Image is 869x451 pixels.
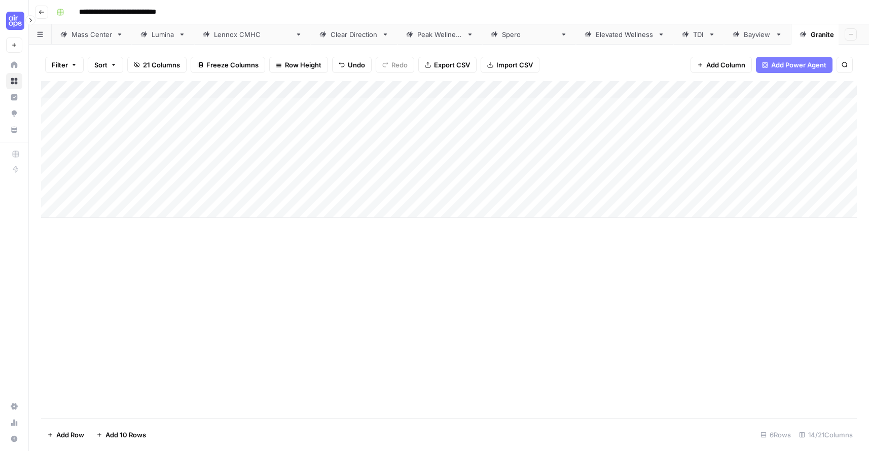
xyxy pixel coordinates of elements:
div: 6 Rows [756,427,795,443]
button: Sort [88,57,123,73]
img: Cohort 4 Logo [6,12,24,30]
span: Sort [94,60,107,70]
a: Lumina [132,24,194,45]
a: [PERSON_NAME] [482,24,576,45]
button: Row Height [269,57,328,73]
div: Elevated Wellness [596,29,654,40]
button: 21 Columns [127,57,187,73]
a: Opportunities [6,105,22,122]
button: Redo [376,57,414,73]
span: Export CSV [434,60,470,70]
a: Elevated Wellness [576,24,673,45]
span: Redo [391,60,408,70]
a: [PERSON_NAME] CMHC [194,24,311,45]
span: Add 10 Rows [105,430,146,440]
span: Row Height [285,60,321,70]
button: Import CSV [481,57,539,73]
a: Insights [6,89,22,105]
div: Clear Direction [331,29,378,40]
button: Workspace: Cohort 4 [6,8,22,33]
div: Peak Wellness [417,29,462,40]
button: Add Column [691,57,752,73]
a: Mass Center [52,24,132,45]
a: Home [6,57,22,73]
span: Freeze Columns [206,60,259,70]
div: Mass Center [71,29,112,40]
button: Add 10 Rows [90,427,152,443]
a: Clear Direction [311,24,397,45]
span: Import CSV [496,60,533,70]
div: [PERSON_NAME] [502,29,556,40]
button: Export CSV [418,57,477,73]
div: [PERSON_NAME] CMHC [214,29,291,40]
a: Granite [791,24,854,45]
a: Settings [6,398,22,415]
div: Lumina [152,29,174,40]
button: Undo [332,57,372,73]
a: Usage [6,415,22,431]
button: Freeze Columns [191,57,265,73]
div: Granite [811,29,834,40]
button: Add Row [41,427,90,443]
button: Filter [45,57,84,73]
button: Help + Support [6,431,22,447]
div: TDI [693,29,704,40]
div: 14/21 Columns [795,427,857,443]
span: Filter [52,60,68,70]
span: Undo [348,60,365,70]
span: Add Column [706,60,745,70]
a: TDI [673,24,724,45]
span: Add Row [56,430,84,440]
a: Bayview [724,24,791,45]
a: Browse [6,73,22,89]
span: Add Power Agent [771,60,826,70]
a: Your Data [6,122,22,138]
button: Add Power Agent [756,57,832,73]
div: Bayview [744,29,771,40]
span: 21 Columns [143,60,180,70]
a: Peak Wellness [397,24,482,45]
